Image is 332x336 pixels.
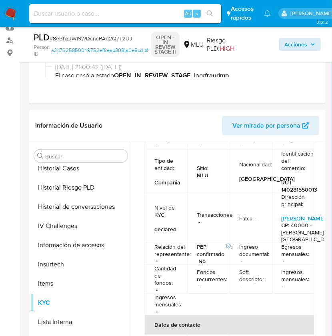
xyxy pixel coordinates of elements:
p: Fatca : [239,215,254,222]
span: # 8eBhxJW19WDcncRAd2Q7T2UJ [50,34,132,42]
p: - [283,258,285,265]
span: Acciones [284,38,307,51]
p: Dirección principal : [282,193,305,208]
p: - [198,143,200,150]
h1: Información de Usuario [35,122,102,130]
p: Egresos mensuales : [282,243,310,258]
p: - [198,218,200,226]
button: Historial Riesgo PLD [31,178,131,197]
span: Riesgo PLD: [207,36,234,53]
p: - [241,143,242,150]
p: RUT 140281550013 [282,179,318,193]
p: Sitio : [197,164,208,172]
p: Fondos recurrentes : [197,268,227,283]
button: Items [31,274,131,293]
p: Relación del representante : [154,243,191,258]
span: s [196,10,198,17]
button: Lista Interna [31,312,131,332]
p: - [257,215,258,222]
p: - [156,143,158,150]
p: Ingreso documental : [239,243,269,258]
span: HIGH [220,44,234,53]
span: Ver mirada por persona [232,116,300,135]
p: Ingresos mensuales : [282,268,310,283]
p: Fecha de constitución : [197,128,228,143]
p: Tipo de entidad : [154,157,178,172]
button: Acciones [279,38,321,51]
button: search-icon [202,8,218,19]
p: - [283,283,285,290]
p: PEP confirmado : [197,243,232,258]
div: MLU [183,40,204,49]
a: a2c7625850049752ef6eab3081a0e6cd [51,44,148,58]
b: PLD [34,31,50,44]
button: Historial Casos [31,159,131,178]
p: OPEN - IN REVIEW STAGE II [151,32,180,57]
p: Nacionalidad : [239,161,272,168]
p: - [283,143,285,150]
button: Buscar [37,153,44,159]
p: Identificación del comercio : [282,150,314,172]
p: Sujeto obligado : [282,128,305,143]
input: Buscar [45,153,124,160]
p: [GEOGRAPHIC_DATA] [239,175,295,182]
p: Número de inscripción : [239,128,267,143]
button: Información de accesos [31,236,131,255]
p: MLU [197,172,208,179]
button: Historial de conversaciones [31,197,131,216]
input: Buscar usuario o caso... [29,8,221,19]
p: - [241,283,242,290]
button: Insurtech [31,255,131,274]
p: - [198,283,200,290]
button: IV Challenges [31,216,131,236]
p: - [156,308,158,315]
span: 3.161.2 [316,19,328,25]
p: Cantidad de fondos : [154,265,178,286]
p: declared [154,226,176,233]
button: KYC [31,293,131,312]
span: Alt [185,10,191,17]
p: Transacciones : [197,211,234,218]
button: Ver mirada por persona [222,116,319,135]
p: No [198,258,206,265]
p: Nivel de KYC : [154,204,178,218]
th: Datos de contacto [145,315,314,334]
p: Ingresos mensuales : [154,294,182,308]
p: - [156,258,158,265]
p: Soft descriptor : [239,268,266,283]
p: Fecha de inscripción : [154,128,182,143]
span: Accesos rápidos [231,5,256,22]
b: Person ID [34,44,50,58]
p: Compañia [154,179,180,186]
a: Notificaciones [264,10,271,17]
p: - [156,286,158,294]
p: - [241,258,242,265]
